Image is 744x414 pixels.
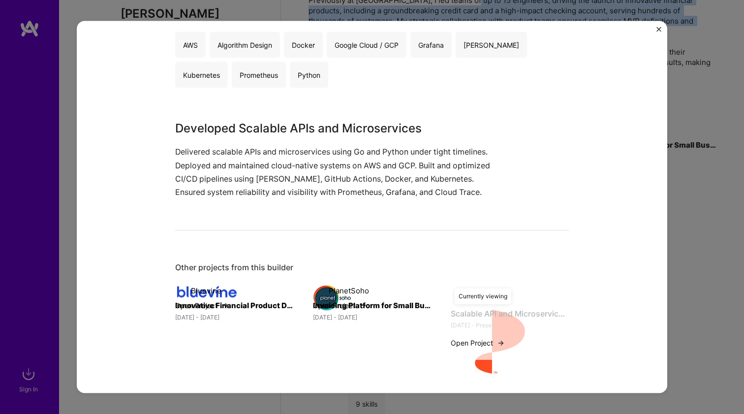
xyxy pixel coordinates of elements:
div: Other projects from this builder [175,262,569,273]
img: Company logo [313,285,351,311]
button: Open Project [451,338,505,348]
div: [DATE] - [DATE] [313,312,431,322]
img: arrow-right [497,339,505,347]
div: [PERSON_NAME] [456,32,527,58]
div: [DATE] - [DATE] [175,312,293,322]
button: Open Project [175,300,229,311]
img: arrow-right [221,301,229,309]
div: Grafana [410,32,452,58]
div: PlanetSoho [329,285,369,295]
img: arrow-right [359,301,367,309]
img: Company logo [175,285,238,299]
div: Algorithm Design [210,32,280,58]
img: Company logo [451,292,549,391]
div: Kubernetes [175,62,228,88]
p: Delivered scalable APIs and microservices using Go and Python under tight timelines. Deployed and... [175,145,495,199]
div: Python [290,62,328,88]
div: Docker [284,32,323,58]
h4: Invoicing Platform for Small Businesses [313,299,431,312]
button: Open Project [313,300,367,311]
div: Google Cloud / GCP [327,32,406,58]
div: Prometheus [232,62,286,88]
div: AWS [175,32,206,58]
button: Close [656,27,661,37]
h4: Innovative Financial Product Development [175,299,293,312]
h3: Developed Scalable APIs and Microservices [175,120,495,137]
div: Currently viewing [455,288,511,304]
div: Bluevine [191,285,221,295]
